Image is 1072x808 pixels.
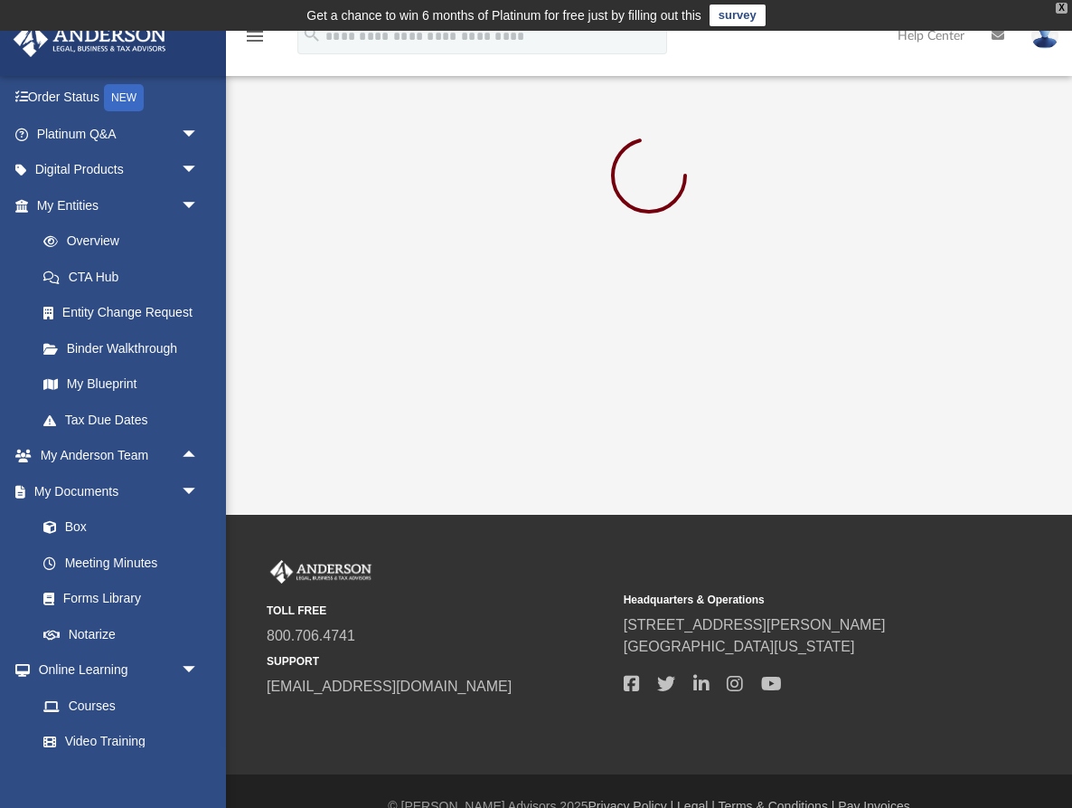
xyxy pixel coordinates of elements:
[181,116,217,153] span: arrow_drop_down
[1056,3,1067,14] div: close
[25,616,217,652] a: Notarize
[244,34,266,47] a: menu
[25,223,226,260] a: Overview
[13,80,226,117] a: Order StatusNEW
[181,187,217,224] span: arrow_drop_down
[181,152,217,189] span: arrow_drop_down
[13,187,226,223] a: My Entitiesarrow_drop_down
[25,330,226,366] a: Binder Walkthrough
[13,438,217,474] a: My Anderson Teamarrow_drop_up
[13,116,226,152] a: Platinum Q&Aarrow_drop_down
[25,295,226,331] a: Entity Change Request
[267,628,355,643] a: 800.706.4741
[624,617,886,632] a: [STREET_ADDRESS][PERSON_NAME]
[104,84,144,111] div: NEW
[25,402,226,438] a: Tax Due Dates
[267,603,611,619] small: TOLL FREE
[624,639,855,654] a: [GEOGRAPHIC_DATA][US_STATE]
[25,366,217,403] a: My Blueprint
[25,509,208,546] a: Box
[13,652,217,689] a: Online Learningarrow_drop_down
[25,688,217,724] a: Courses
[25,724,208,760] a: Video Training
[13,152,226,188] a: Digital Productsarrow_drop_down
[8,22,172,57] img: Anderson Advisors Platinum Portal
[624,592,968,608] small: Headquarters & Operations
[181,652,217,689] span: arrow_drop_down
[710,5,766,26] a: survey
[267,653,611,670] small: SUPPORT
[25,545,217,581] a: Meeting Minutes
[1031,23,1058,49] img: User Pic
[13,473,217,509] a: My Documentsarrow_drop_down
[267,679,512,694] a: [EMAIL_ADDRESS][DOMAIN_NAME]
[302,24,322,44] i: search
[306,5,701,26] div: Get a chance to win 6 months of Platinum for free just by filling out this
[181,438,217,475] span: arrow_drop_up
[244,25,266,47] i: menu
[181,473,217,510] span: arrow_drop_down
[25,259,226,295] a: CTA Hub
[25,581,208,617] a: Forms Library
[267,560,375,584] img: Anderson Advisors Platinum Portal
